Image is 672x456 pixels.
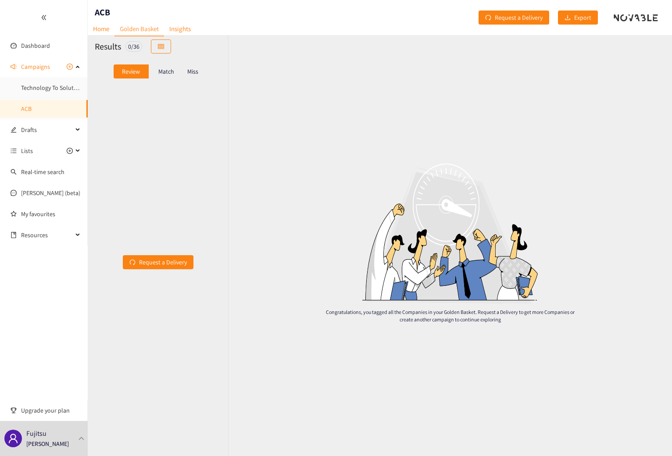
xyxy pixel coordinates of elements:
[26,439,69,449] p: [PERSON_NAME]
[565,14,571,21] span: download
[67,148,73,154] span: plus-circle
[21,189,80,197] a: [PERSON_NAME] (beta)
[122,68,140,75] p: Review
[322,308,578,323] p: Congratulations, you tagged all the Companies in your Golden Basket. Request a Delivery to get mo...
[21,42,50,50] a: Dashboard
[41,14,47,21] span: double-left
[67,64,73,70] span: plus-circle
[26,428,46,439] p: Fujitsu
[158,43,164,50] span: table
[495,13,543,22] span: Request a Delivery
[558,11,598,25] button: downloadExport
[95,40,121,53] h2: Results
[485,14,491,21] span: redo
[114,22,164,36] a: Golden Basket
[139,257,187,267] span: Request a Delivery
[151,39,171,53] button: table
[21,105,32,113] a: ACB
[21,402,81,419] span: Upgrade your plan
[21,84,156,92] a: Technology To Solution-Delivery-Partner Companies
[574,13,591,22] span: Export
[158,68,174,75] p: Match
[11,64,17,70] span: sound
[11,232,17,238] span: book
[11,127,17,133] span: edit
[21,226,73,244] span: Resources
[21,121,73,139] span: Drafts
[8,433,18,444] span: user
[88,22,114,36] a: Home
[11,148,17,154] span: unordered-list
[21,168,64,176] a: Real-time search
[479,11,549,25] button: redoRequest a Delivery
[164,22,196,36] a: Insights
[95,6,110,18] h1: ACB
[123,255,193,269] button: redoRequest a Delivery
[21,142,33,160] span: Lists
[21,205,81,223] a: My favourites
[21,58,50,75] span: Campaigns
[187,68,198,75] p: Miss
[129,259,136,266] span: redo
[125,41,142,52] div: 0 / 36
[529,361,672,456] iframe: Chat Widget
[11,407,17,413] span: trophy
